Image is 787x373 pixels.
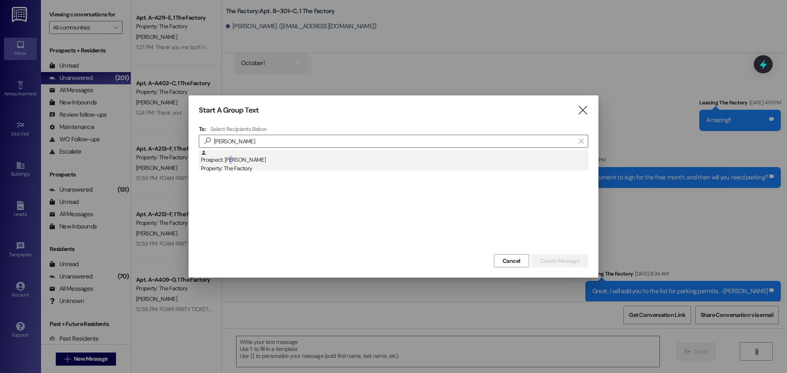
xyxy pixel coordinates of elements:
[201,164,588,173] div: Property: The Factory
[540,257,580,265] span: Create Message
[579,138,583,145] i: 
[214,136,575,147] input: Search for any contact or apartment
[201,150,588,173] div: Prospect: [PERSON_NAME]
[199,106,259,115] h3: Start A Group Text
[199,150,588,170] div: Prospect: [PERSON_NAME]Property: The Factory
[199,125,206,133] h3: To:
[494,254,529,267] button: Cancel
[210,125,266,133] h4: Select Recipients Below
[503,257,521,265] span: Cancel
[577,106,588,115] i: 
[201,137,214,145] i: 
[531,254,588,267] button: Create Message
[575,135,588,147] button: Clear text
